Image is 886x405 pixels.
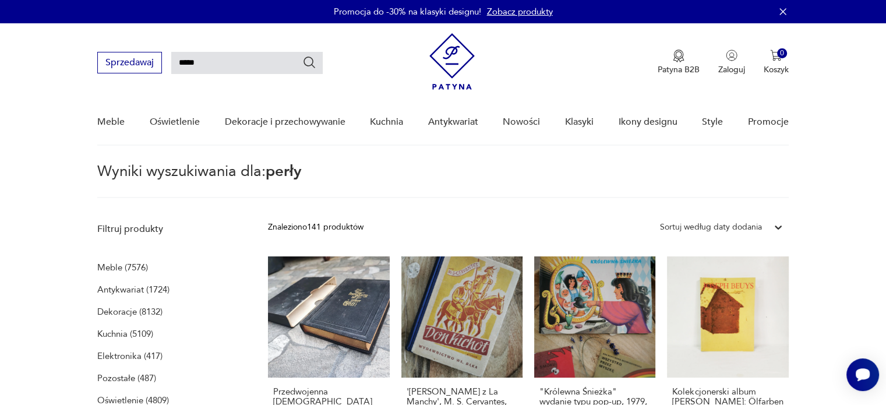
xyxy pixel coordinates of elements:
img: Patyna - sklep z meblami i dekoracjami vintage [429,33,475,90]
p: Patyna B2B [658,64,700,75]
iframe: Smartsupp widget button [846,358,879,391]
div: Znaleziono 141 produktów [268,221,363,234]
a: Ikony designu [618,100,677,145]
img: Ikona medalu [673,50,684,62]
div: 0 [777,48,787,58]
a: Elektronika (417) [97,348,163,364]
a: Dekoracje (8132) [97,304,163,320]
img: Ikona koszyka [770,50,782,61]
a: Kuchnia (5109) [97,326,153,342]
button: Szukaj [302,55,316,69]
a: Promocje [748,100,789,145]
img: Ikonka użytkownika [726,50,737,61]
a: Nowości [503,100,540,145]
button: 0Koszyk [764,50,789,75]
p: Wyniki wyszukiwania dla: [97,164,788,198]
a: Ikona medaluPatyna B2B [658,50,700,75]
button: Patyna B2B [658,50,700,75]
p: Zaloguj [718,64,745,75]
a: Oświetlenie [150,100,200,145]
a: Meble (7576) [97,259,148,276]
p: Filtruj produkty [97,223,240,235]
div: Sortuj według daty dodania [660,221,762,234]
button: Sprzedawaj [97,52,162,73]
a: Meble [97,100,125,145]
span: perły [266,161,302,182]
a: Kuchnia [370,100,403,145]
a: Antykwariat [428,100,478,145]
a: Style [702,100,723,145]
p: Koszyk [764,64,789,75]
a: Sprzedawaj [97,59,162,68]
a: Pozostałe (487) [97,370,156,386]
button: Zaloguj [718,50,745,75]
p: Promocja do -30% na klasyki designu! [334,6,481,17]
a: Zobacz produkty [487,6,553,17]
a: Klasyki [565,100,594,145]
a: Dekoracje i przechowywanie [224,100,345,145]
a: Antykwariat (1724) [97,281,170,298]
